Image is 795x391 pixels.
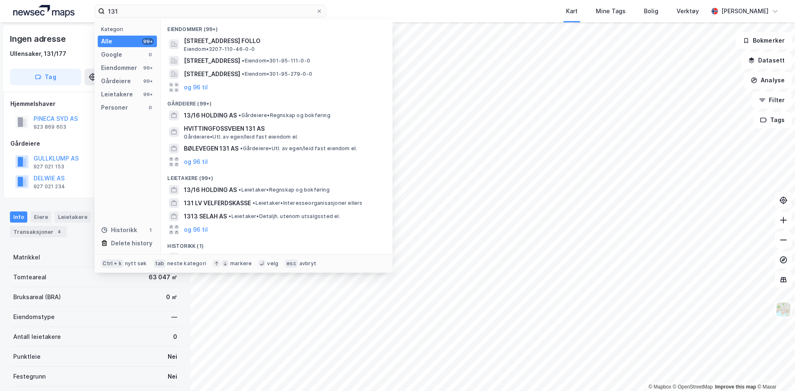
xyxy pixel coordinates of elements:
div: Transaksjoner [10,226,67,237]
div: tab [154,259,166,268]
div: 0 [147,104,154,111]
div: Kontrollprogram for chat [754,351,795,391]
button: og 96 til [184,82,208,92]
div: 0 ㎡ [166,292,177,302]
div: Datasett [94,211,125,222]
div: Bruksareal (BRA) [13,292,61,302]
div: esc [285,259,298,268]
div: Nei [168,352,177,362]
div: Leietakere (99+) [161,168,393,183]
div: Eiendomstype [13,312,55,322]
div: Verktøy [677,6,699,16]
span: • [229,213,231,219]
span: Gårdeiere • Regnskap og bokføring [238,112,330,119]
div: — [171,312,177,322]
span: Leietaker • Detaljh. utenom utsalgssted el. [229,213,340,220]
button: Tag [10,69,81,85]
div: Info [10,211,27,222]
div: 1 [147,227,154,233]
span: 3209-131-177-0-0 [184,253,240,263]
div: Gårdeiere [101,76,131,86]
div: Eiendommer [101,63,137,73]
div: 99+ [142,78,154,84]
button: og 96 til [184,157,208,167]
div: 99+ [142,38,154,45]
span: HVITTINGFOSSVEIEN 131 AS [184,124,383,134]
div: Ullensaker, 131/177 [10,49,66,59]
div: Kart [566,6,578,16]
span: • [242,71,244,77]
span: Gårdeiere • Utl. av egen/leid fast eiendom el. [184,134,298,140]
div: Matrikkel [13,252,40,262]
button: og 96 til [184,225,208,235]
div: Ingen adresse [10,32,67,46]
span: 13/16 HOLDING AS [184,110,237,120]
div: Hjemmelshaver [10,99,180,109]
div: Alle [101,36,112,46]
div: [PERSON_NAME] [721,6,768,16]
div: Festegrunn [13,372,46,381]
span: • [242,58,244,64]
div: velg [267,260,278,267]
iframe: Chat Widget [754,351,795,391]
button: Bokmerker [736,32,792,49]
span: • [238,187,241,193]
span: Leietaker • Regnskap og bokføring [238,187,329,193]
div: 63 047 ㎡ [149,272,177,282]
div: Punktleie [13,352,41,362]
div: Historikk [101,225,137,235]
span: • [238,112,241,118]
div: nytt søk [125,260,147,267]
div: Mine Tags [596,6,626,16]
div: Leietakere [55,211,91,222]
span: Eiendom • 301-95-111-0-0 [242,58,310,64]
div: 927 021 153 [34,163,64,170]
span: Leietaker • Interesseorganisasjoner ellers [253,200,362,206]
div: 0 [173,332,177,342]
button: Analyse [744,72,792,89]
span: • [253,200,255,206]
div: avbryt [299,260,316,267]
span: BØLEVEGEN 131 AS [184,144,238,154]
div: Google [101,50,122,60]
div: Personer [101,103,128,113]
div: Eiere [31,211,51,222]
div: Eiendommer (99+) [161,19,393,34]
div: 0 [147,51,154,58]
div: 99+ [142,65,154,71]
span: [STREET_ADDRESS] [184,69,240,79]
span: [STREET_ADDRESS] FOLLO [184,36,383,46]
img: Z [776,302,791,317]
div: Delete history [111,238,152,248]
img: logo.a4113a55bc3d86da70a041830d287a7e.svg [13,5,75,17]
button: Tags [753,112,792,128]
span: Eiendom • 3207-110-46-0-0 [184,46,255,53]
div: 4 [55,228,63,236]
button: Datasett [741,52,792,69]
div: markere [230,260,252,267]
span: 1313 SELAH AS [184,211,227,221]
span: Gårdeiere • Utl. av egen/leid fast eiendom el. [240,145,357,152]
div: Antall leietakere [13,332,61,342]
span: [STREET_ADDRESS] [184,56,240,66]
div: 923 869 603 [34,124,66,130]
div: neste kategori [167,260,206,267]
button: Filter [752,92,792,108]
div: Leietakere [101,89,133,99]
div: Nei [168,372,177,381]
span: • [240,145,243,151]
div: 927 021 234 [34,183,65,190]
div: Tomteareal [13,272,46,282]
div: Historikk (1) [161,236,393,251]
input: Søk på adresse, matrikkel, gårdeiere, leietakere eller personer [105,5,316,17]
div: Bolig [644,6,658,16]
span: Eiendom • 301-95-279-0-0 [242,71,312,77]
a: OpenStreetMap [673,384,713,390]
div: Gårdeiere [10,139,180,149]
div: Kategori [101,26,157,32]
a: Mapbox [648,384,671,390]
div: 99+ [142,91,154,98]
a: Improve this map [715,384,756,390]
span: 13/16 HOLDING AS [184,185,237,195]
div: Ctrl + k [101,259,123,268]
